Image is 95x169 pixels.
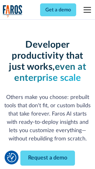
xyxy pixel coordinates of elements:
button: Cookie Settings [7,153,16,162]
a: Get a demo [40,3,76,16]
img: Logo of the analytics and reporting company Faros. [3,5,23,18]
a: home [3,5,23,18]
div: menu [80,2,92,17]
strong: Developer productivity that just works, [9,40,83,72]
a: Request a demo [20,151,75,166]
p: Others make you choose: prebuilt tools that don't fit, or custom builds that take forever. Faros ... [3,93,92,143]
img: Revisit consent button [7,153,16,162]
